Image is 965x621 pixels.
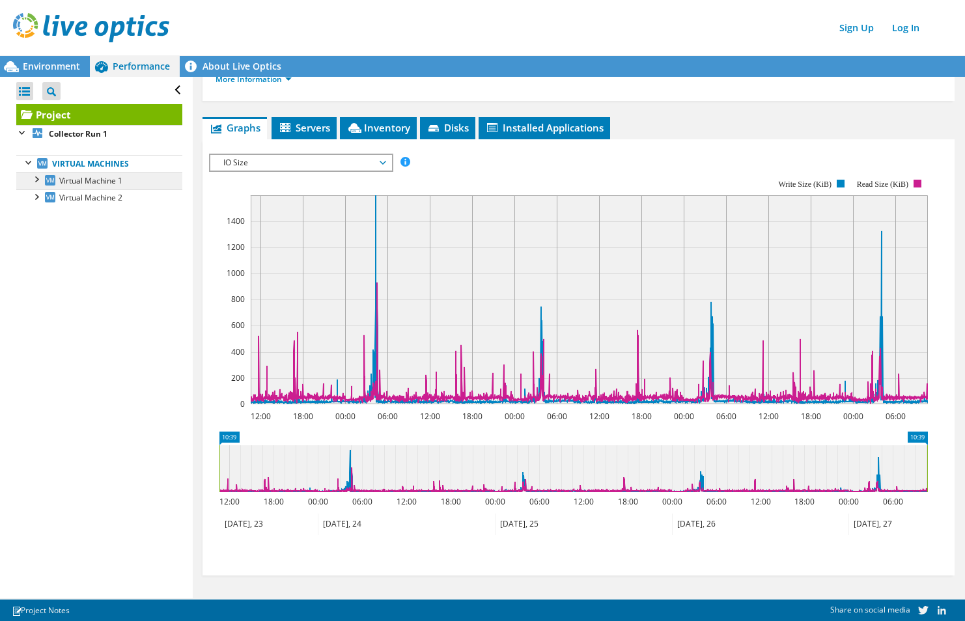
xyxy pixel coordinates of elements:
[706,496,727,507] text: 06:00
[462,411,482,422] text: 18:00
[632,411,652,422] text: 18:00
[839,496,859,507] text: 00:00
[830,604,910,615] span: Share on social media
[3,602,79,618] a: Project Notes
[886,411,906,422] text: 06:00
[674,411,694,422] text: 00:00
[801,411,821,422] text: 18:00
[574,496,594,507] text: 12:00
[378,411,398,422] text: 06:00
[264,496,284,507] text: 18:00
[113,60,170,72] span: Performance
[794,496,815,507] text: 18:00
[883,496,903,507] text: 06:00
[397,496,417,507] text: 12:00
[219,496,240,507] text: 12:00
[217,155,384,171] span: IO Size
[886,18,926,37] a: Log In
[529,496,550,507] text: 06:00
[216,74,292,85] a: More Information
[16,189,182,206] a: Virtual Machine 2
[505,411,525,422] text: 00:00
[352,496,372,507] text: 06:00
[833,18,880,37] a: Sign Up
[227,268,245,279] text: 1000
[547,411,567,422] text: 06:00
[49,128,107,139] b: Collector Run 1
[751,496,771,507] text: 12:00
[13,13,169,42] img: live_optics_svg.svg
[293,411,313,422] text: 18:00
[843,411,863,422] text: 00:00
[427,121,469,134] span: Disks
[231,346,245,357] text: 400
[231,320,245,331] text: 600
[441,496,461,507] text: 18:00
[227,215,245,227] text: 1400
[589,411,609,422] text: 12:00
[779,180,832,189] text: Write Size (KiB)
[251,411,271,422] text: 12:00
[618,496,638,507] text: 18:00
[759,411,779,422] text: 12:00
[231,294,245,305] text: 800
[231,372,245,383] text: 200
[420,411,440,422] text: 12:00
[16,172,182,189] a: Virtual Machine 1
[857,180,908,189] text: Read Size (KiB)
[227,241,245,253] text: 1200
[346,121,410,134] span: Inventory
[278,121,330,134] span: Servers
[716,411,736,422] text: 06:00
[23,60,80,72] span: Environment
[59,175,122,186] span: Virtual Machine 1
[16,125,182,142] a: Collector Run 1
[16,155,182,172] a: Virtual Machines
[308,496,328,507] text: 00:00
[485,121,604,134] span: Installed Applications
[335,411,356,422] text: 00:00
[240,398,245,409] text: 0
[59,192,122,203] span: Virtual Machine 2
[209,121,260,134] span: Graphs
[180,56,291,77] a: About Live Optics
[485,496,505,507] text: 00:00
[662,496,682,507] text: 00:00
[16,104,182,125] a: Project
